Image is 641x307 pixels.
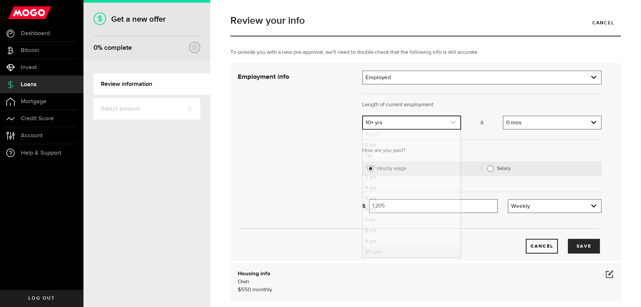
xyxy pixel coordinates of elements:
strong: Employment info [238,73,289,80]
button: Cancel [526,239,558,254]
span: Own [238,279,249,285]
li: 10+ yrs [363,247,460,258]
a: Cancel [586,16,621,30]
span: 550 [241,287,251,293]
p: Length of current employment: [362,101,602,109]
span: Mortgage [21,99,46,105]
p: How are you paid? [362,147,602,155]
li: 7 yrs [363,215,460,225]
span: Invest [21,64,37,70]
li: 3 yrs [363,172,460,183]
li: 4 yrs [363,183,460,193]
span: Loans [21,82,36,88]
button: Save [568,239,600,254]
span: Dashboard [21,30,50,36]
li: 2 yrs [363,161,460,172]
span: Bitcoin [21,47,39,53]
a: expand select [363,116,460,129]
p: & [461,119,502,127]
li: 5 yrs [363,193,460,204]
li: 9 yrs [363,236,460,247]
button: Open LiveChat chat widget [5,3,25,23]
h1: Review your info [230,16,621,26]
li: 8 yrs [363,225,460,236]
li: Years [363,129,460,140]
input: Salary [487,165,494,172]
li: 0 yrs [363,140,460,151]
div: % complete [93,42,132,54]
a: expand select [503,116,601,129]
a: Select amount [93,98,200,120]
span: Credit Score [21,116,54,122]
a: expand select [363,71,601,84]
p: To provide you with a new pre-approval, we'll need to double-check that the following info is sti... [230,48,621,56]
span: Log out [28,296,55,301]
li: 1 yr [363,151,460,161]
a: expand select [508,200,601,212]
span: Help & Support [21,150,61,156]
span: monthly [252,287,272,293]
a: Review information [93,73,210,95]
label: Salary [497,165,597,172]
span: Account [21,133,43,139]
span: $ [238,287,241,293]
li: 6 yrs [363,204,460,215]
h1: Get a new offer [93,14,200,24]
b: Housing info [238,271,270,277]
span: 0 [93,44,97,52]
